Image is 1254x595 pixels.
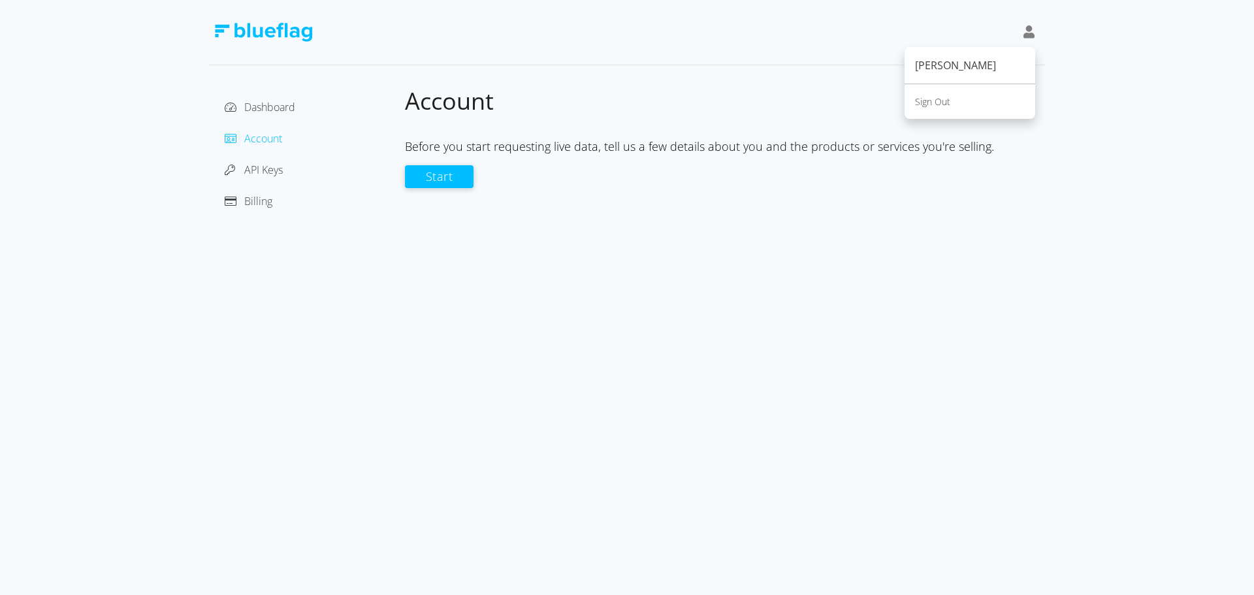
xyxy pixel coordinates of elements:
[405,138,1045,155] div: Before you start requesting live data, tell us a few details about you and the products or servic...
[225,194,272,208] a: Billing
[244,194,272,208] span: Billing
[244,163,283,177] span: API Keys
[225,100,295,114] a: Dashboard
[915,57,1025,73] div: [PERSON_NAME]
[405,85,494,117] span: Account
[915,95,1025,108] div: Sign Out
[214,23,312,42] img: Blue Flag Logo
[225,163,283,177] a: API Keys
[244,100,295,114] span: Dashboard
[244,131,282,146] span: Account
[405,165,474,188] button: Start
[225,131,282,146] a: Account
